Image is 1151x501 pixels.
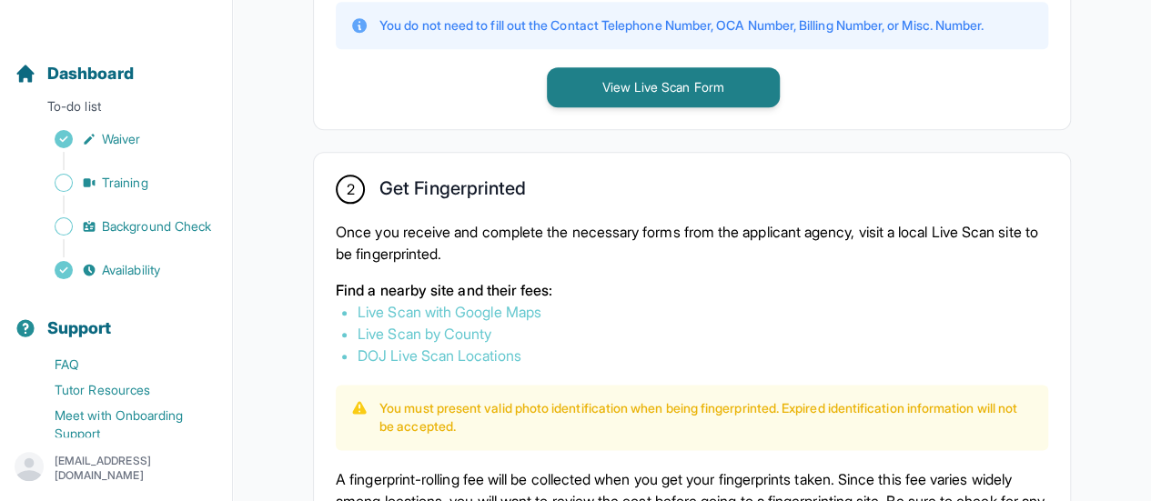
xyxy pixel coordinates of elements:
[55,454,217,483] p: [EMAIL_ADDRESS][DOMAIN_NAME]
[547,77,780,95] a: View Live Scan Form
[47,316,112,341] span: Support
[15,377,232,403] a: Tutor Resources
[15,126,232,152] a: Waiver
[15,214,232,239] a: Background Check
[358,346,521,365] a: DOJ Live Scan Locations
[346,178,354,200] span: 2
[47,61,134,86] span: Dashboard
[102,261,160,279] span: Availability
[358,303,541,321] a: Live Scan with Google Maps
[7,286,225,348] button: Support
[15,352,232,377] a: FAQ
[379,399,1034,436] p: You must present valid photo identification when being fingerprinted. Expired identification info...
[15,61,134,86] a: Dashboard
[102,174,148,192] span: Training
[547,67,780,107] button: View Live Scan Form
[7,32,225,94] button: Dashboard
[102,130,140,148] span: Waiver
[15,403,232,446] a: Meet with Onboarding Support
[15,257,232,283] a: Availability
[15,452,217,485] button: [EMAIL_ADDRESS][DOMAIN_NAME]
[7,97,225,123] p: To-do list
[379,16,984,35] p: You do not need to fill out the Contact Telephone Number, OCA Number, Billing Number, or Misc. Nu...
[358,325,491,343] a: Live Scan by County
[336,279,1048,301] p: Find a nearby site and their fees:
[15,170,232,195] a: Training
[379,177,526,206] h2: Get Fingerprinted
[102,217,211,235] span: Background Check
[336,221,1048,265] p: Once you receive and complete the necessary forms from the applicant agency, visit a local Live S...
